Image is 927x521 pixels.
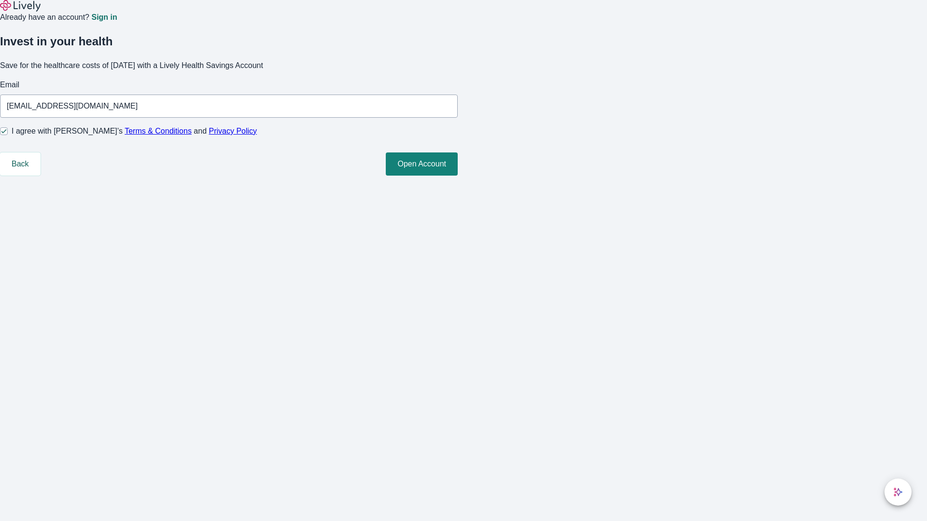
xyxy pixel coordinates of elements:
a: Privacy Policy [209,127,257,135]
svg: Lively AI Assistant [893,487,903,497]
span: I agree with [PERSON_NAME]’s and [12,125,257,137]
a: Terms & Conditions [125,127,192,135]
button: chat [885,479,912,506]
a: Sign in [91,14,117,21]
button: Open Account [386,152,458,176]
